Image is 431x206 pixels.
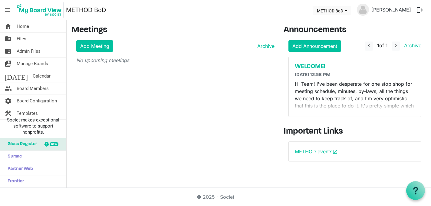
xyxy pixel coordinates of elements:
[377,42,388,48] span: of 1
[413,4,426,16] button: logout
[5,138,37,150] span: Glass Register
[5,175,24,188] span: Frontier
[76,57,275,64] p: No upcoming meetings
[5,45,12,57] span: folder_shared
[17,82,49,95] span: Board Members
[295,80,415,131] p: Hi Team! I've been desperate for one stop shop for meeting schedule, minutes, by-laws, all the th...
[288,40,341,52] a: Add Announcement
[17,33,26,45] span: Files
[5,95,12,107] span: settings
[5,163,33,175] span: Partner Web
[17,58,48,70] span: Manage Boards
[50,142,58,146] div: new
[255,42,275,50] a: Archive
[365,42,373,51] button: navigate_before
[313,6,351,15] button: METHOD BoD dropdownbutton
[76,40,113,52] a: Add Meeting
[295,72,331,77] span: [DATE] 12:58 PM
[71,25,275,35] h3: Meetings
[284,25,426,35] h3: Announcements
[366,43,372,48] span: navigate_before
[15,2,66,18] a: My Board View Logo
[17,45,41,57] span: Admin Files
[332,149,338,154] span: open_in_new
[369,4,413,16] a: [PERSON_NAME]
[17,107,38,119] span: Templates
[2,4,13,16] span: menu
[3,117,64,135] span: Societ makes exceptional software to support nonprofits.
[5,20,12,32] span: home
[5,58,12,70] span: switch_account
[402,42,421,48] a: Archive
[5,82,12,95] span: people
[33,70,51,82] span: Calendar
[5,107,12,119] span: construction
[66,4,106,16] a: METHOD BoD
[393,43,399,48] span: navigate_next
[284,127,426,137] h3: Important Links
[5,70,28,82] span: [DATE]
[197,194,234,200] a: © 2025 - Societ
[392,42,400,51] button: navigate_next
[357,4,369,16] img: no-profile-picture.svg
[295,148,338,154] a: METHOD eventsopen_in_new
[5,151,22,163] span: Sumac
[5,33,12,45] span: folder_shared
[15,2,64,18] img: My Board View Logo
[17,95,57,107] span: Board Configuration
[17,20,29,32] span: Home
[295,63,415,70] a: WELCOME!
[377,42,379,48] span: 1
